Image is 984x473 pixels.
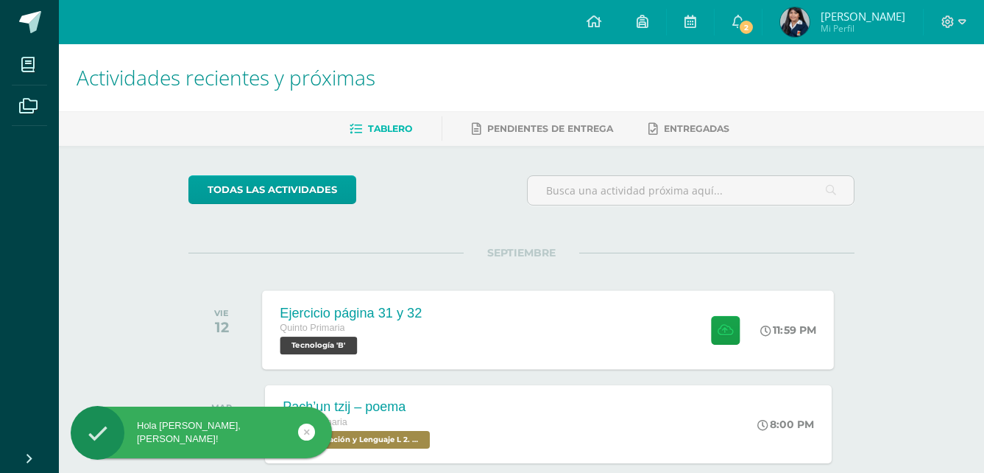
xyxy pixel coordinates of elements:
span: [PERSON_NAME] [821,9,905,24]
a: Pendientes de entrega [472,117,613,141]
span: Tecnología 'B' [280,337,358,354]
span: Mi Perfil [821,22,905,35]
div: Ejercicio página 31 y 32 [280,305,422,320]
span: Tablero [368,123,412,134]
div: 8:00 PM [757,418,814,431]
span: Entregadas [664,123,729,134]
span: SEPTIEMBRE [464,246,579,259]
span: Pendientes de entrega [487,123,613,134]
span: Actividades recientes y próximas [77,63,375,91]
span: 2 [738,19,754,35]
img: 273bffbbbd871461ea10662297a1e30c.png [780,7,810,37]
a: Entregadas [648,117,729,141]
div: 11:59 PM [761,323,817,337]
a: Tablero [350,117,412,141]
a: todas las Actividades [188,175,356,204]
div: Pach’un tzij – poema [283,399,433,415]
span: Quinto Primaria [280,323,345,333]
div: 12 [214,318,229,336]
div: MAR [211,402,232,413]
div: VIE [214,308,229,318]
input: Busca una actividad próxima aquí... [528,176,854,205]
div: Hola [PERSON_NAME], [PERSON_NAME]! [71,419,332,446]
